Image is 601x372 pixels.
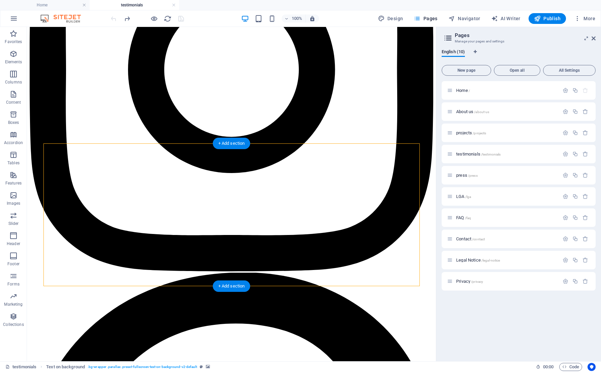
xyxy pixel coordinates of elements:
p: Favorites [5,39,22,44]
div: Remove [582,130,588,136]
span: . bg-wrapper .parallax .preset-fullscreen-text-on-background-v2-default [88,363,197,371]
span: Design [378,15,403,22]
span: Code [562,363,579,371]
i: This element contains a background [206,365,210,369]
span: Click to open page [456,130,486,135]
div: Duplicate [572,194,578,199]
div: Settings [563,236,568,242]
div: Settings [563,278,568,284]
div: The startpage cannot be deleted [582,88,588,93]
button: AI Writer [488,13,523,24]
span: Click to select. Double-click to edit [46,363,85,371]
span: More [574,15,595,22]
div: Remove [582,236,588,242]
span: 00 00 [543,363,553,371]
i: On resize automatically adjust zoom level to fit chosen device. [309,15,315,22]
span: English (10) [442,48,465,57]
button: Pages [411,13,440,24]
p: Tables [7,160,20,166]
i: Reload page [164,15,171,23]
i: Redo: Add element (Ctrl+Y, ⌘+Y) [123,15,131,23]
p: Content [6,100,21,105]
div: Duplicate [572,130,578,136]
span: /legal-notice [481,259,500,262]
span: Legal Notice [456,258,500,263]
button: Navigator [446,13,483,24]
div: Privacy/privacy [454,279,559,283]
div: Settings [563,151,568,157]
p: Header [7,241,20,246]
button: Design [375,13,406,24]
span: /projects [473,131,486,135]
h3: Manage your pages and settings [455,38,582,44]
div: Remove [582,215,588,221]
span: Click to open page [456,88,470,93]
div: Duplicate [572,109,578,114]
span: /press [468,174,478,177]
div: Design (Ctrl+Alt+Y) [375,13,406,24]
div: + Add section [213,138,250,149]
a: Click to cancel selection. Double-click to open Pages [5,363,36,371]
i: This element is a customizable preset [200,365,203,369]
button: Usercentrics [588,363,596,371]
button: redo [123,14,131,23]
img: Editor Logo [39,14,89,23]
p: Boxes [8,120,19,125]
div: Home/ [454,88,559,93]
span: / [469,89,470,93]
span: /contact [472,237,485,241]
span: Click to open page [456,173,478,178]
div: Remove [582,257,588,263]
div: + Add section [213,280,250,292]
button: New page [442,65,491,76]
div: Duplicate [572,151,578,157]
span: AI Writer [491,15,520,22]
div: Duplicate [572,88,578,93]
p: Collections [3,322,24,327]
div: FAQ/faq [454,215,559,220]
div: Settings [563,109,568,114]
span: All Settings [546,68,593,72]
p: Columns [5,79,22,85]
span: /lga [465,195,471,199]
h6: 100% [292,14,303,23]
p: Marketing [4,302,23,307]
div: Remove [582,172,588,178]
span: /testimonials [481,153,501,156]
span: : [548,364,549,369]
nav: breadcrumb [46,363,210,371]
span: /about-us [474,110,489,114]
div: Settings [563,257,568,263]
div: Settings [563,172,568,178]
p: Elements [5,59,22,65]
button: More [571,13,598,24]
p: Accordion [4,140,23,145]
div: Settings [563,88,568,93]
div: press/press [454,173,559,177]
span: Open all [497,68,537,72]
div: LGA/lga [454,194,559,199]
button: reload [163,14,171,23]
div: testimonials/testimonials [454,152,559,156]
div: Duplicate [572,172,578,178]
div: Remove [582,151,588,157]
button: All Settings [543,65,596,76]
p: Slider [8,221,19,226]
span: Click to open page [456,194,471,199]
div: Remove [582,278,588,284]
div: Legal Notice/legal-notice [454,258,559,262]
div: Duplicate [572,215,578,221]
div: projects/projects [454,131,559,135]
span: Navigator [448,15,480,22]
p: Forms [7,281,20,287]
div: Remove [582,194,588,199]
span: Pages [414,15,437,22]
div: Settings [563,215,568,221]
p: Images [7,201,21,206]
span: Click to open page [456,279,483,284]
h4: testimonials [90,1,179,9]
span: /privacy [471,280,483,283]
div: Settings [563,194,568,199]
div: Duplicate [572,236,578,242]
span: Click to open page [456,151,501,157]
